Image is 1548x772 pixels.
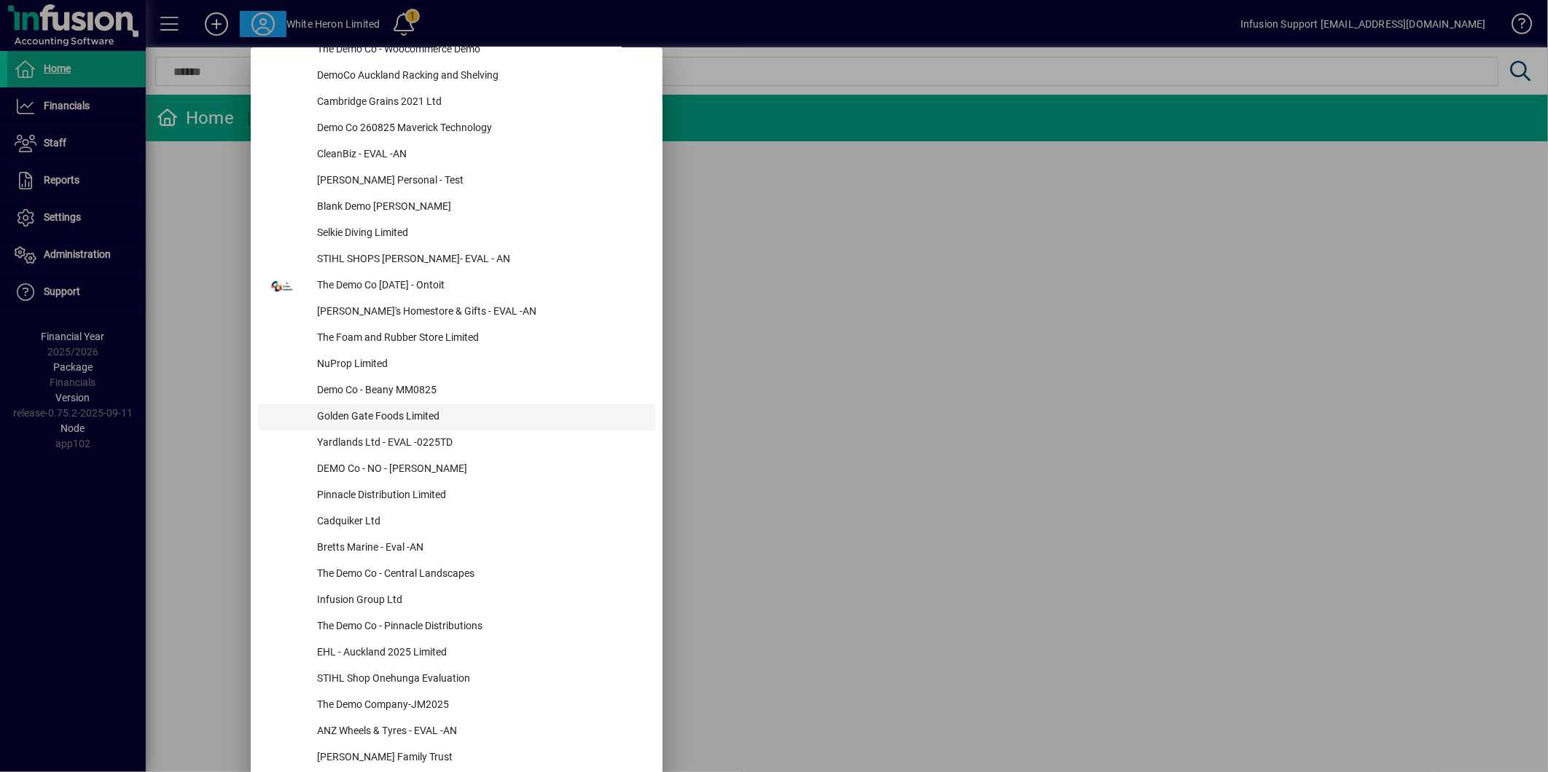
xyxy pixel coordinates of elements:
[258,168,655,194] button: [PERSON_NAME] Personal - Test
[305,247,655,273] div: STIHL SHOPS [PERSON_NAME]- EVAL - AN
[258,588,655,614] button: Infusion Group Ltd
[258,614,655,640] button: The Demo Co - Pinnacle Distributions
[258,640,655,666] button: EHL - Auckland 2025 Limited
[305,142,655,168] div: CleanBiz - EVAL -AN
[305,352,655,378] div: NuProp Limited
[305,37,655,63] div: The Demo Co - Woocommerce Demo
[305,745,655,771] div: [PERSON_NAME] Family Trust
[305,326,655,352] div: The Foam and Rubber Store Limited
[305,378,655,404] div: Demo Co - Beany MM0825
[305,614,655,640] div: The Demo Co - Pinnacle Distributions
[305,693,655,719] div: The Demo Company-JM2025
[305,509,655,535] div: Cadquiker Ltd
[258,37,655,63] button: The Demo Co - Woocommerce Demo
[258,745,655,771] button: [PERSON_NAME] Family Trust
[305,63,655,90] div: DemoCo Auckland Racking and Shelving
[305,116,655,142] div: Demo Co 260825 Maverick Technology
[305,457,655,483] div: DEMO Co - NO - [PERSON_NAME]
[258,535,655,562] button: Bretts Marine - Eval -AN
[305,168,655,194] div: [PERSON_NAME] Personal - Test
[258,221,655,247] button: Selkie Diving Limited
[258,693,655,719] button: The Demo Company-JM2025
[258,404,655,430] button: Golden Gate Foods Limited
[258,352,655,378] button: NuProp Limited
[258,90,655,116] button: Cambridge Grains 2021 Ltd
[258,299,655,326] button: [PERSON_NAME]'s Homestore & Gifts - EVAL -AN
[258,483,655,509] button: Pinnacle Distribution Limited
[258,378,655,404] button: Demo Co - Beany MM0825
[258,430,655,457] button: Yardlands Ltd - EVAL -0225TD
[305,194,655,221] div: Blank Demo [PERSON_NAME]
[305,221,655,247] div: Selkie Diving Limited
[305,562,655,588] div: The Demo Co - Central Landscapes
[305,404,655,430] div: Golden Gate Foods Limited
[305,90,655,116] div: Cambridge Grains 2021 Ltd
[258,273,655,299] button: The Demo Co [DATE] - Ontoit
[258,142,655,168] button: CleanBiz - EVAL -AN
[258,457,655,483] button: DEMO Co - NO - [PERSON_NAME]
[305,719,655,745] div: ANZ Wheels & Tyres - EVAL -AN
[258,247,655,273] button: STIHL SHOPS [PERSON_NAME]- EVAL - AN
[258,194,655,221] button: Blank Demo [PERSON_NAME]
[305,273,655,299] div: The Demo Co [DATE] - Ontoit
[305,666,655,693] div: STIHL Shop Onehunga Evaluation
[258,63,655,90] button: DemoCo Auckland Racking and Shelving
[305,535,655,562] div: Bretts Marine - Eval -AN
[305,430,655,457] div: Yardlands Ltd - EVAL -0225TD
[258,666,655,693] button: STIHL Shop Onehunga Evaluation
[258,719,655,745] button: ANZ Wheels & Tyres - EVAL -AN
[305,299,655,326] div: [PERSON_NAME]'s Homestore & Gifts - EVAL -AN
[305,483,655,509] div: Pinnacle Distribution Limited
[258,562,655,588] button: The Demo Co - Central Landscapes
[258,326,655,352] button: The Foam and Rubber Store Limited
[305,588,655,614] div: Infusion Group Ltd
[258,509,655,535] button: Cadquiker Ltd
[258,116,655,142] button: Demo Co 260825 Maverick Technology
[305,640,655,666] div: EHL - Auckland 2025 Limited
